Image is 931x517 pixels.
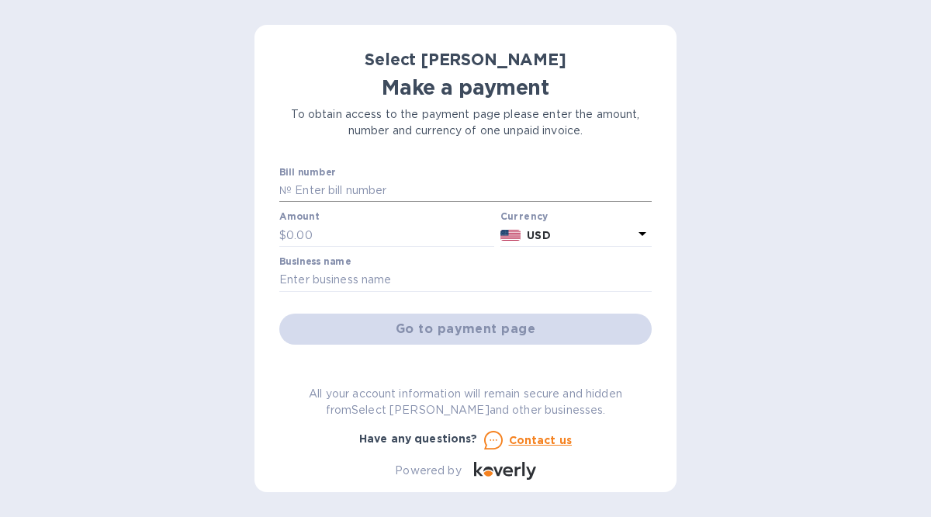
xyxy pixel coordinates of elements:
p: To obtain access to the payment page please enter the amount, number and currency of one unpaid i... [279,106,652,139]
u: Contact us [509,434,573,446]
p: № [279,182,292,199]
h1: Make a payment [279,75,652,100]
b: Have any questions? [359,432,478,445]
p: $ [279,227,286,244]
input: Enter bill number [292,179,652,203]
p: Powered by [395,463,461,479]
label: Amount [279,213,319,222]
b: Select [PERSON_NAME] [365,50,566,69]
b: USD [527,229,550,241]
p: All your account information will remain secure and hidden from Select [PERSON_NAME] and other bu... [279,386,652,418]
label: Bill number [279,168,335,177]
input: Enter business name [279,269,652,292]
img: USD [500,230,521,241]
b: Currency [500,210,549,222]
label: Business name [279,257,351,266]
input: 0.00 [286,224,494,247]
